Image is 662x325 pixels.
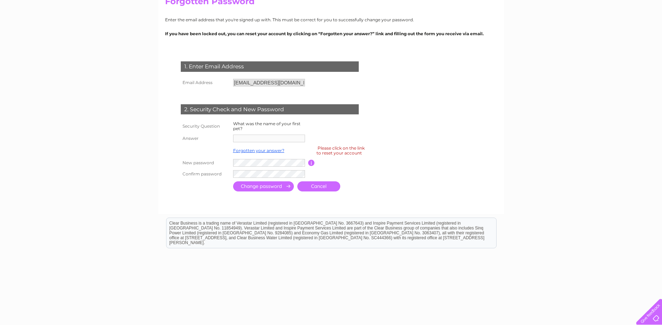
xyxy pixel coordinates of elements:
[165,16,497,23] p: Enter the email address that you're signed up with. This must be correct for you to successfully ...
[179,133,231,144] th: Answer
[317,144,365,157] div: Please click on the link to reset your account
[308,160,315,166] input: Information
[233,181,294,191] input: Submit
[166,4,496,34] div: Clear Business is a trading name of Verastar Limited (registered in [GEOGRAPHIC_DATA] No. 3667643...
[582,30,597,35] a: Energy
[601,30,622,35] a: Telecoms
[530,3,579,12] a: 0333 014 3131
[165,30,497,37] p: If you have been locked out, you can reset your account by clicking on “Forgotten your answer?” l...
[233,148,284,153] a: Forgotten your answer?
[179,77,231,88] th: Email Address
[181,61,359,72] div: 1. Enter Email Address
[641,30,658,35] a: Contact
[626,30,637,35] a: Blog
[297,181,340,191] a: Cancel
[181,104,359,115] div: 2. Security Check and New Password
[179,120,231,133] th: Security Question
[179,157,231,168] th: New password
[179,168,231,180] th: Confirm password
[233,121,300,131] label: What was the name of your first pet?
[564,30,578,35] a: Water
[23,18,59,39] img: logo.png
